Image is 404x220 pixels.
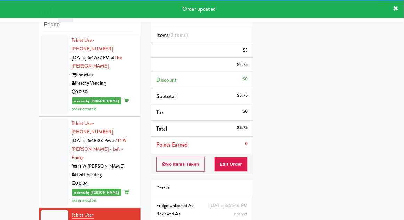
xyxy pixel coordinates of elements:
span: Order updated [183,5,216,13]
div: 111 W [PERSON_NAME] [72,162,135,171]
div: $0 [242,75,248,84]
a: Tablet User· [PHONE_NUMBER] [72,120,113,135]
button: Edit Order [214,157,248,172]
input: Search vision orders [44,18,135,31]
div: [DATE] 6:51:46 PM [209,202,248,210]
span: reviewed by [PERSON_NAME] [72,97,121,104]
li: Tablet User· [PHONE_NUMBER][DATE] 6:47:37 PM atThe [PERSON_NAME]The MarkPeachy Vending00:50review... [39,33,141,116]
div: $0 [242,107,248,116]
div: $5.75 [237,91,248,100]
a: 111 W [PERSON_NAME] - Left - Fridge [72,137,127,161]
div: H&H Vending [72,171,135,179]
div: Details [156,184,248,192]
div: Fridge Unlocked At [156,202,248,210]
div: The Mark [72,71,135,79]
span: Discount [156,76,177,84]
div: 0 [245,140,248,148]
div: 00:50 [72,88,135,96]
div: $3 [243,46,248,55]
span: [DATE] 6:48:28 PM at [72,137,116,144]
span: Points Earned [156,141,188,149]
span: Total [156,125,167,133]
span: reviewed by [PERSON_NAME] [72,189,121,196]
div: Reviewed At [156,210,248,219]
a: Tablet User· [PHONE_NUMBER] [72,37,113,52]
ng-pluralize: items [174,31,186,39]
div: $2.75 [237,61,248,69]
span: not yet [234,211,248,217]
span: Subtotal [156,92,176,100]
span: Tax [156,108,164,116]
li: Tablet User· [PHONE_NUMBER][DATE] 6:48:28 PM at111 W [PERSON_NAME] - Left - Fridge111 W [PERSON_N... [39,117,141,208]
span: Items [156,31,188,39]
button: No Items Taken [156,157,205,172]
span: [DATE] 6:47:37 PM at [72,54,115,61]
div: $5.75 [237,124,248,132]
span: (2 ) [169,31,188,39]
div: Peachy Vending [72,79,135,88]
div: 00:04 [72,179,135,188]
